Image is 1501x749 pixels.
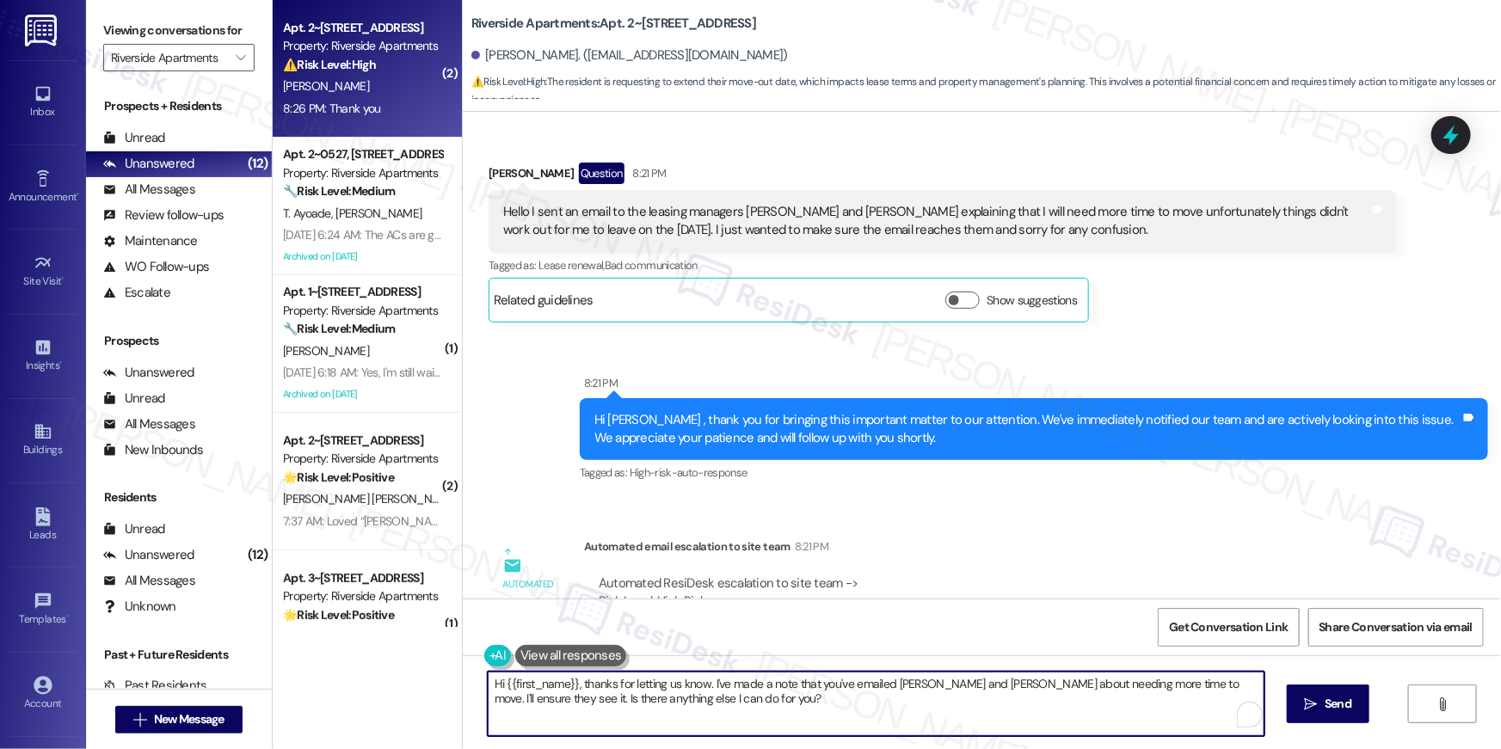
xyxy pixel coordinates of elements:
button: Get Conversation Link [1158,608,1299,647]
div: Apt. 2~[STREET_ADDRESS] [283,432,442,450]
div: Related guidelines [494,292,594,316]
a: Inbox [9,79,77,126]
div: Hello I sent an email to the leasing managers [PERSON_NAME] and [PERSON_NAME] explaining that I w... [503,203,1369,240]
textarea: To enrich screen reader interactions, please activate Accessibility in Grammarly extension settings [488,672,1264,736]
span: New Message [154,710,225,728]
div: [PERSON_NAME]. ([EMAIL_ADDRESS][DOMAIN_NAME]) [471,46,788,64]
div: All Messages [103,181,195,199]
div: Tagged as: [489,253,1397,278]
div: Apt. 2~0527, [STREET_ADDRESS] [283,145,442,163]
a: Site Visit • [9,249,77,295]
div: Past + Future Residents [86,646,272,664]
span: • [77,188,79,200]
div: WO Follow-ups [103,258,209,276]
i:  [133,713,146,727]
div: Unanswered [103,155,194,173]
input: All communities [111,44,227,71]
div: Unknown [103,598,176,616]
div: Property: Riverside Apartments [283,302,442,320]
i:  [1305,697,1318,711]
label: Viewing conversations for [103,17,255,44]
span: Bad communication [605,258,698,273]
span: • [59,357,62,369]
span: T. Ayoade [283,206,335,221]
div: Unread [103,129,165,147]
i:  [1436,697,1449,711]
div: Question [579,163,624,184]
div: 7:37 AM: Loved “[PERSON_NAME] (Riverside Apartments): Thank you so much, [PERSON_NAME]! I look fo... [283,513,1098,529]
span: [PERSON_NAME] [PERSON_NAME] [283,491,458,506]
span: [PERSON_NAME] [283,78,369,94]
a: Insights • [9,333,77,379]
div: Prospects + Residents [86,97,272,115]
div: 8:21 PM [580,374,618,392]
span: High-risk-auto-response [630,465,747,480]
div: Unread [103,390,165,408]
a: Templates • [9,586,77,633]
label: Show suggestions [987,292,1077,310]
span: • [62,273,65,285]
button: Share Conversation via email [1308,608,1484,647]
div: 8:21 PM [629,164,667,182]
div: Residents [86,488,272,506]
div: Tagged as: [580,460,1488,485]
div: New Inbounds [103,441,203,459]
i:  [236,51,245,64]
div: Apt. 3~[STREET_ADDRESS] [283,569,442,587]
strong: 🌟 Risk Level: Positive [283,607,394,623]
strong: 🔧 Risk Level: Medium [283,321,395,336]
a: Leads [9,502,77,549]
div: Review follow-ups [103,206,224,224]
strong: 🔧 Risk Level: Medium [283,183,395,199]
div: All Messages [103,415,195,433]
img: ResiDesk Logo [25,15,60,46]
div: Apt. 2~[STREET_ADDRESS] [283,19,442,37]
div: Escalate [103,284,170,302]
button: Send [1287,685,1370,723]
span: [PERSON_NAME] [335,206,421,221]
a: Buildings [9,417,77,464]
div: All Messages [103,572,195,590]
span: Send [1325,695,1351,713]
div: Past Residents [103,677,207,695]
div: Automated email escalation to site team [503,575,570,649]
div: Property: Riverside Apartments [283,587,442,605]
div: [PERSON_NAME] [489,163,1397,190]
span: [PERSON_NAME] [283,343,369,359]
div: Apt. 1~[STREET_ADDRESS] [283,283,442,301]
div: Archived on [DATE] [281,384,444,405]
div: Unread [103,520,165,538]
button: New Message [115,706,243,734]
span: Share Conversation via email [1320,618,1473,636]
div: Unanswered [103,546,194,564]
span: : The resident is requesting to extend their move-out date, which impacts lease terms and propert... [471,73,1501,110]
div: Automated email escalation to site team [584,537,1397,562]
div: 8:26 PM: Thank you [283,101,380,116]
div: Maintenance [103,232,198,250]
div: [DATE] 6:18 AM: Yes, I'm still waiting for an update! [283,365,526,380]
strong: ⚠️ Risk Level: High [471,75,545,89]
div: Property: Riverside Apartments [283,37,442,55]
div: [DATE] 6:24 AM: The ACs are good [283,227,454,243]
a: Account [9,671,77,717]
b: Riverside Apartments: Apt. 2~[STREET_ADDRESS] [471,15,756,33]
div: (12) [243,542,272,568]
div: Hi [PERSON_NAME] , thank you for bringing this important matter to our attention. We've immediate... [594,411,1461,448]
strong: ⚠️ Risk Level: High [283,57,376,72]
span: Lease renewal , [538,258,605,273]
span: Get Conversation Link [1169,618,1288,636]
div: Prospects [86,332,272,350]
div: Property: Riverside Apartments [283,164,442,182]
span: • [66,611,69,623]
div: Automated ResiDesk escalation to site team -> Risk Level: High Risk Topics: Request for Lease Ext... [599,574,1382,648]
div: (12) [243,150,272,177]
div: Unanswered [103,364,194,382]
strong: 🌟 Risk Level: Positive [283,470,394,485]
div: Property: Riverside Apartments [283,450,442,468]
div: 8:21 PM [790,537,828,556]
div: Archived on [DATE] [281,246,444,267]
